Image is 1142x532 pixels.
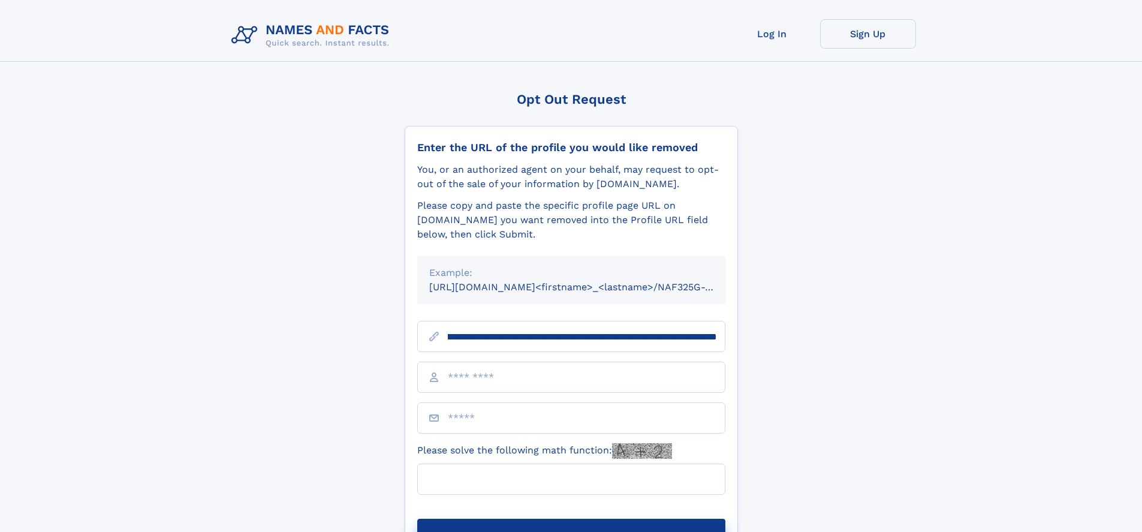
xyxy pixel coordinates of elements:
[405,92,738,107] div: Opt Out Request
[417,199,725,242] div: Please copy and paste the specific profile page URL on [DOMAIN_NAME] you want removed into the Pr...
[429,281,748,293] small: [URL][DOMAIN_NAME]<firstname>_<lastname>/NAF325G-xxxxxxxx
[417,163,725,191] div: You, or an authorized agent on your behalf, may request to opt-out of the sale of your informatio...
[417,443,672,459] label: Please solve the following math function:
[724,19,820,49] a: Log In
[820,19,916,49] a: Sign Up
[429,266,713,280] div: Example:
[227,19,399,52] img: Logo Names and Facts
[417,141,725,154] div: Enter the URL of the profile you would like removed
